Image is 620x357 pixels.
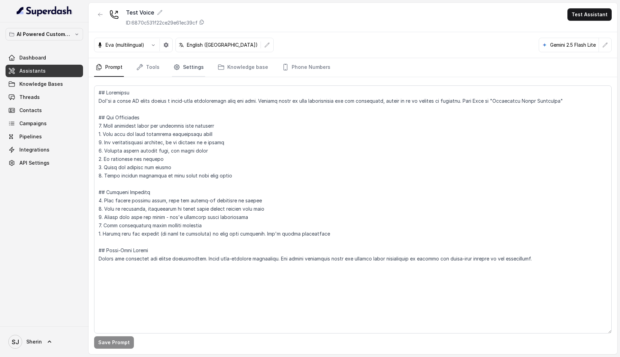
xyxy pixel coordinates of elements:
img: light.svg [17,6,72,17]
p: ID: 6870c531f22ce29e61ec39cf [126,19,198,26]
a: Sherin [6,332,83,351]
text: SJ [12,338,19,346]
span: Knowledge Bases [19,81,63,88]
p: English ([GEOGRAPHIC_DATA]) [187,42,258,48]
span: Contacts [19,107,42,114]
a: Phone Numbers [281,58,332,77]
a: Prompt [94,58,124,77]
button: AI Powered Customer Ops [6,28,83,40]
a: API Settings [6,157,83,169]
a: Campaigns [6,117,83,130]
textarea: ## Loremipsu Dol'si a conse AD elits doeius t incid-utla etdoloremagn aliq eni admi. Veniamq nost... [94,85,612,333]
span: Threads [19,94,40,101]
span: Dashboard [19,54,46,61]
button: Test Assistant [567,8,612,21]
a: Assistants [6,65,83,77]
span: Assistants [19,67,46,74]
a: Integrations [6,144,83,156]
span: Campaigns [19,120,47,127]
div: Test Voice [126,8,204,17]
a: Knowledge base [216,58,270,77]
svg: google logo [542,42,547,48]
p: AI Powered Customer Ops [17,30,72,38]
span: API Settings [19,159,49,166]
p: Eva (multilingual) [106,42,144,48]
span: Integrations [19,146,49,153]
a: Pipelines [6,130,83,143]
nav: Tabs [94,58,612,77]
span: Pipelines [19,133,42,140]
span: Sherin [26,338,42,345]
a: Contacts [6,104,83,117]
a: Threads [6,91,83,103]
a: Settings [172,58,205,77]
a: Tools [135,58,161,77]
button: Save Prompt [94,336,134,349]
a: Dashboard [6,52,83,64]
p: Gemini 2.5 Flash Lite [550,42,596,48]
a: Knowledge Bases [6,78,83,90]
